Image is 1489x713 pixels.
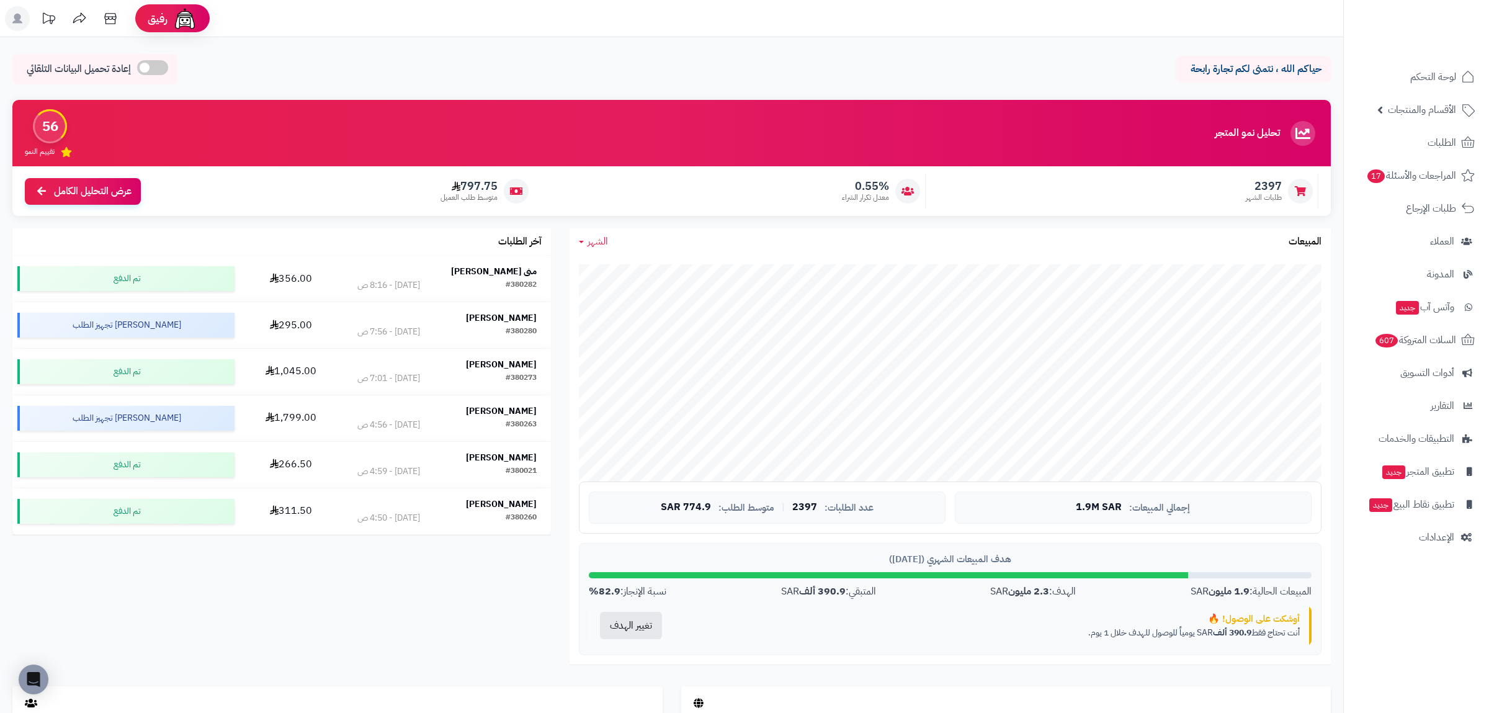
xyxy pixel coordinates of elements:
a: السلات المتروكة607 [1351,325,1482,355]
span: جديد [1369,498,1392,512]
span: جديد [1396,301,1419,315]
span: إجمالي المبيعات: [1129,503,1190,513]
div: [DATE] - 4:59 ص [357,465,420,478]
strong: منى [PERSON_NAME] [451,265,537,278]
a: الطلبات [1351,128,1482,158]
span: إعادة تحميل البيانات التلقائي [27,62,131,76]
span: 607 [1375,334,1398,348]
button: تغيير الهدف [600,612,662,639]
td: 356.00 [239,256,343,302]
a: تطبيق نقاط البيعجديد [1351,490,1482,519]
td: 311.50 [239,488,343,534]
p: حياكم الله ، نتمنى لكم تجارة رابحة [1185,62,1321,76]
div: [DATE] - 7:56 ص [357,326,420,338]
span: طلبات الإرجاع [1406,200,1456,217]
span: لوحة التحكم [1410,68,1456,86]
span: 1.9M SAR [1076,502,1122,513]
a: تطبيق المتجرجديد [1351,457,1482,487]
span: متوسط طلب العميل [440,192,498,203]
td: 266.50 [239,442,343,488]
a: لوحة التحكم [1351,62,1482,92]
div: [DATE] - 4:50 ص [357,512,420,524]
span: متوسط الطلب: [718,503,774,513]
p: أنت تحتاج فقط SAR يومياً للوصول للهدف خلال 1 يوم. [682,627,1300,639]
span: أدوات التسويق [1400,364,1454,382]
span: الإعدادات [1419,529,1454,546]
td: 1,799.00 [239,395,343,441]
a: وآتس آبجديد [1351,292,1482,322]
span: وآتس آب [1395,298,1454,316]
img: logo-2.png [1405,29,1477,55]
div: #380263 [506,419,537,431]
div: الهدف: SAR [990,585,1076,599]
a: المراجعات والأسئلة17 [1351,161,1482,191]
span: 797.75 [440,179,498,193]
span: | [782,503,785,512]
strong: 1.9 مليون [1209,584,1250,599]
span: عدد الطلبات: [825,503,874,513]
span: تطبيق نقاط البيع [1368,496,1454,513]
a: عرض التحليل الكامل [25,178,141,205]
div: #380273 [506,372,537,385]
div: #380021 [506,465,537,478]
div: [DATE] - 7:01 ص [357,372,420,385]
span: الأقسام والمنتجات [1388,101,1456,119]
strong: [PERSON_NAME] [466,358,537,371]
span: 774.9 SAR [661,502,711,513]
strong: [PERSON_NAME] [466,312,537,325]
span: المدونة [1427,266,1454,283]
div: Open Intercom Messenger [19,665,48,694]
div: #380260 [506,512,537,524]
a: الإعدادات [1351,522,1482,552]
strong: 82.9% [589,584,620,599]
span: طلبات الشهر [1246,192,1282,203]
div: هدف المبيعات الشهري ([DATE]) [589,553,1312,566]
div: [DATE] - 4:56 ص [357,419,420,431]
span: السلات المتروكة [1374,331,1456,349]
span: العملاء [1430,233,1454,250]
span: 17 [1367,169,1385,183]
div: تم الدفع [17,452,235,477]
h3: المبيعات [1289,236,1321,248]
span: رفيق [148,11,168,26]
td: 295.00 [239,302,343,348]
div: [PERSON_NAME] تجهيز الطلب [17,406,235,431]
span: الطلبات [1428,134,1456,151]
strong: 2.3 مليون [1008,584,1049,599]
div: تم الدفع [17,499,235,524]
span: المراجعات والأسئلة [1366,167,1456,184]
span: تطبيق المتجر [1381,463,1454,480]
strong: 390.9 ألف [1213,626,1251,639]
span: جديد [1382,465,1405,479]
span: معدل تكرار الشراء [842,192,889,203]
a: طلبات الإرجاع [1351,194,1482,223]
span: تقييم النمو [25,146,55,157]
strong: [PERSON_NAME] [466,451,537,464]
div: #380280 [506,326,537,338]
strong: [PERSON_NAME] [466,498,537,511]
div: نسبة الإنجاز: [589,585,666,599]
div: تم الدفع [17,266,235,291]
h3: آخر الطلبات [498,236,542,248]
span: الشهر [588,234,608,249]
div: [PERSON_NAME] تجهيز الطلب [17,313,235,338]
td: 1,045.00 [239,349,343,395]
a: التطبيقات والخدمات [1351,424,1482,454]
a: تحديثات المنصة [33,6,64,34]
div: [DATE] - 8:16 ص [357,279,420,292]
span: التطبيقات والخدمات [1379,430,1454,447]
strong: [PERSON_NAME] [466,405,537,418]
div: المبيعات الحالية: SAR [1191,585,1312,599]
a: العملاء [1351,226,1482,256]
span: 2397 [792,502,817,513]
a: الشهر [579,235,608,249]
a: أدوات التسويق [1351,358,1482,388]
div: المتبقي: SAR [781,585,876,599]
a: التقارير [1351,391,1482,421]
span: عرض التحليل الكامل [54,184,132,199]
strong: 390.9 ألف [799,584,846,599]
span: التقارير [1431,397,1454,415]
div: تم الدفع [17,359,235,384]
span: 0.55% [842,179,889,193]
div: #380282 [506,279,537,292]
